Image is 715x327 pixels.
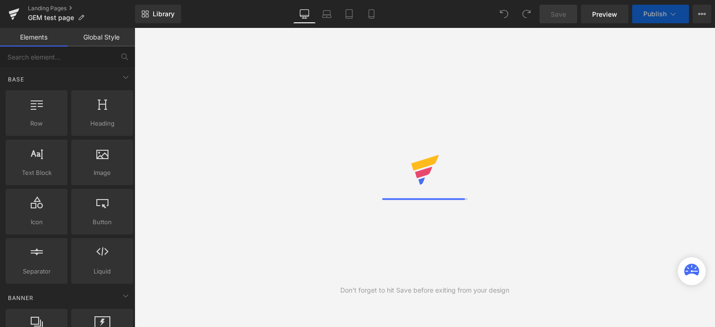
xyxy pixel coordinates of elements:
a: Desktop [293,5,316,23]
a: Mobile [360,5,383,23]
span: Row [8,119,65,128]
a: Global Style [67,28,135,47]
span: GEM test page [28,14,74,21]
a: New Library [135,5,181,23]
span: Text Block [8,168,65,178]
span: Button [74,217,130,227]
span: Separator [8,267,65,276]
span: Base [7,75,25,84]
span: Heading [74,119,130,128]
span: Liquid [74,267,130,276]
a: Tablet [338,5,360,23]
span: Library [153,10,175,18]
div: Don't forget to hit Save before exiting from your design [340,285,509,295]
span: Publish [643,10,667,18]
span: Image [74,168,130,178]
a: Landing Pages [28,5,135,12]
button: Publish [632,5,689,23]
a: Laptop [316,5,338,23]
span: Preview [592,9,617,19]
a: Preview [581,5,628,23]
span: Icon [8,217,65,227]
span: Banner [7,294,34,302]
span: Save [551,9,566,19]
button: More [693,5,711,23]
button: Redo [517,5,536,23]
button: Undo [495,5,513,23]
